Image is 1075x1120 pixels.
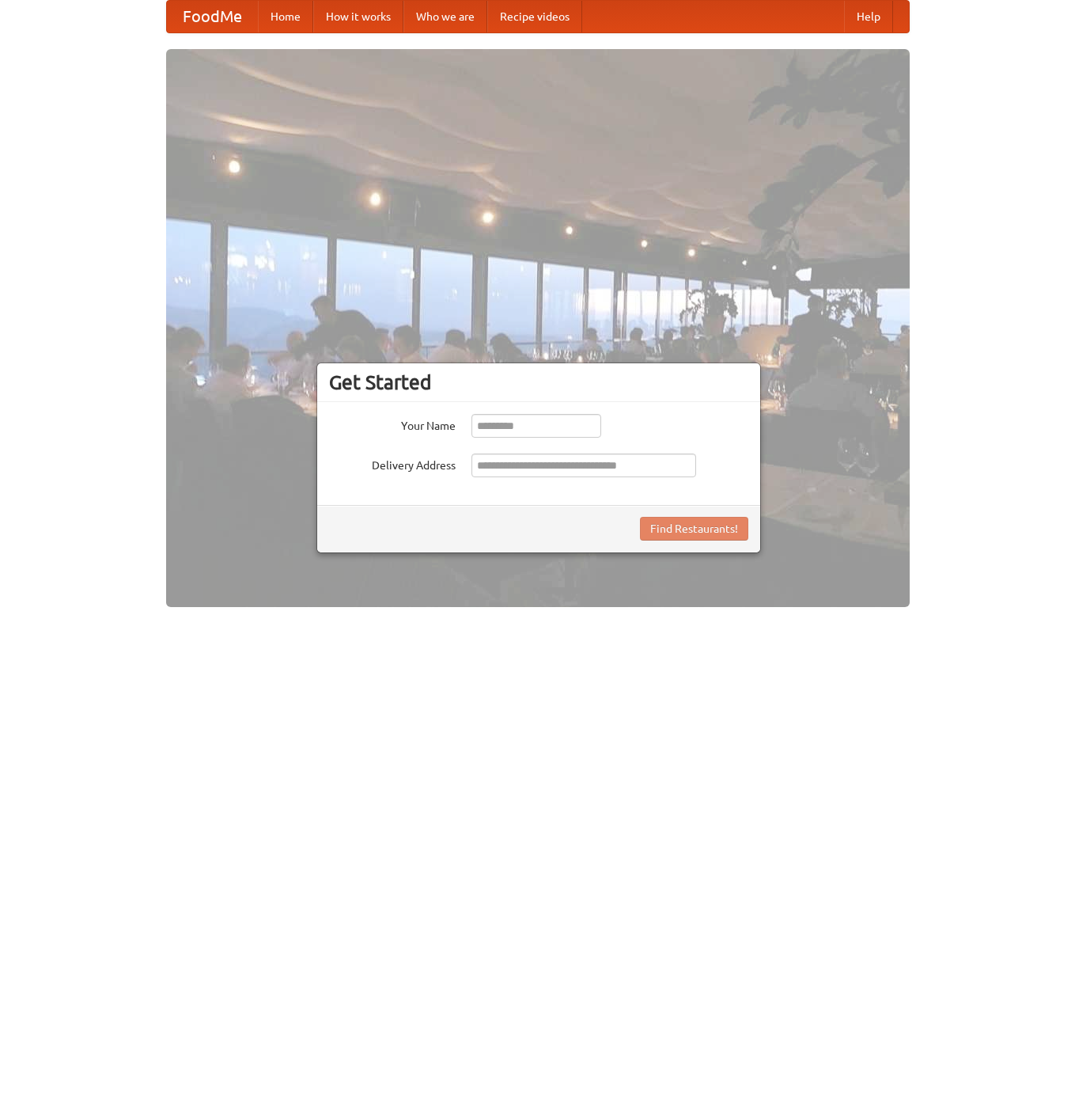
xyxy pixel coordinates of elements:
[844,1,893,32] a: Help
[487,1,582,32] a: Recipe videos
[258,1,313,32] a: Home
[403,1,487,32] a: Who we are
[640,517,748,541] button: Find Restaurants!
[329,370,748,394] h3: Get Started
[329,454,456,473] label: Delivery Address
[329,414,456,434] label: Your Name
[167,1,258,32] a: FoodMe
[313,1,403,32] a: How it works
